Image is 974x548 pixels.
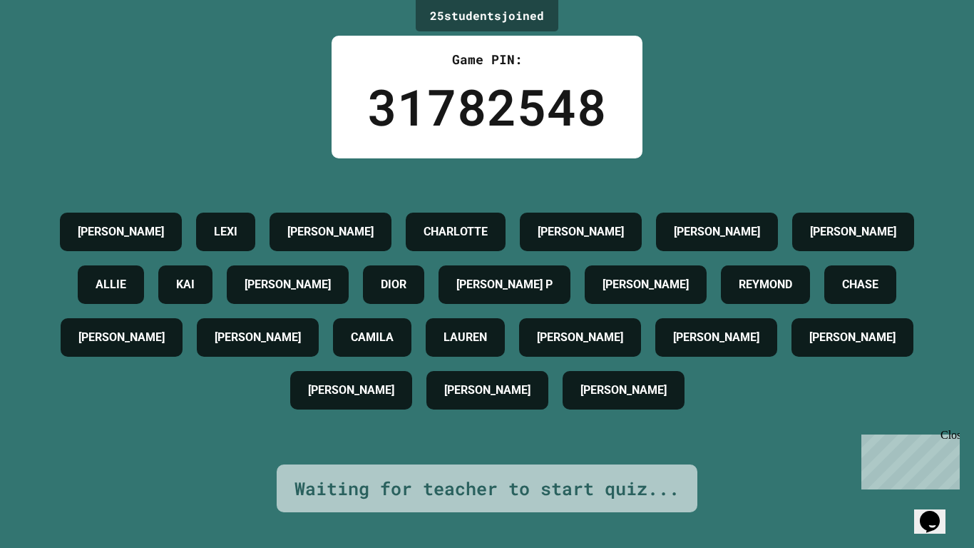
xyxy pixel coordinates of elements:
h4: [PERSON_NAME] [674,223,760,240]
h4: CAMILA [351,329,394,346]
h4: [PERSON_NAME] [308,382,394,399]
h4: [PERSON_NAME] P [456,276,553,293]
h4: [PERSON_NAME] [810,223,896,240]
h4: [PERSON_NAME] [245,276,331,293]
h4: [PERSON_NAME] [78,329,165,346]
h4: DIOR [381,276,406,293]
h4: [PERSON_NAME] [673,329,759,346]
h4: [PERSON_NAME] [538,223,624,240]
h4: [PERSON_NAME] [603,276,689,293]
h4: [PERSON_NAME] [809,329,896,346]
h4: [PERSON_NAME] [78,223,164,240]
h4: [PERSON_NAME] [215,329,301,346]
h4: CHARLOTTE [424,223,488,240]
div: 31782548 [367,69,607,144]
div: Game PIN: [367,50,607,69]
h4: [PERSON_NAME] [537,329,623,346]
iframe: chat widget [914,491,960,534]
div: Waiting for teacher to start quiz... [294,475,680,502]
div: Chat with us now!Close [6,6,98,91]
h4: REYMOND [739,276,792,293]
h4: [PERSON_NAME] [444,382,530,399]
h4: [PERSON_NAME] [580,382,667,399]
h4: ALLIE [96,276,126,293]
h4: CHASE [842,276,878,293]
h4: KAI [176,276,195,293]
iframe: chat widget [856,429,960,489]
h4: [PERSON_NAME] [287,223,374,240]
h4: LAUREN [444,329,487,346]
h4: LEXI [214,223,237,240]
